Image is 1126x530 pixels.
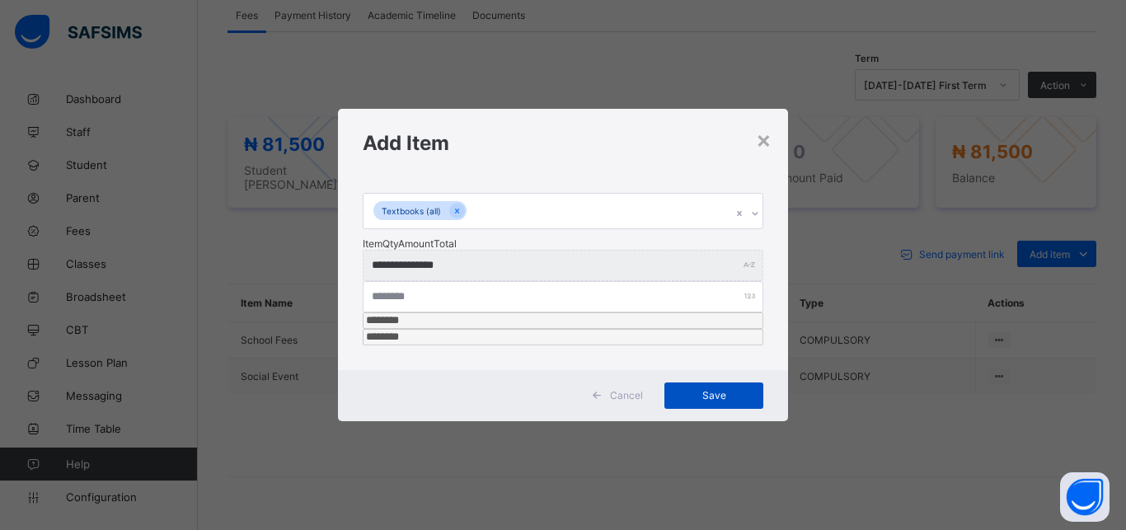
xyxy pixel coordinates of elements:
[756,125,772,153] div: ×
[382,229,398,258] span: Qty
[398,229,434,258] span: Amount
[1060,472,1110,522] button: Open asap
[373,201,449,220] div: Textbooks (all)
[434,229,457,258] span: Total
[677,389,751,401] span: Save
[610,389,643,401] span: Cancel
[363,131,763,155] h1: Add Item
[363,229,382,258] span: Item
